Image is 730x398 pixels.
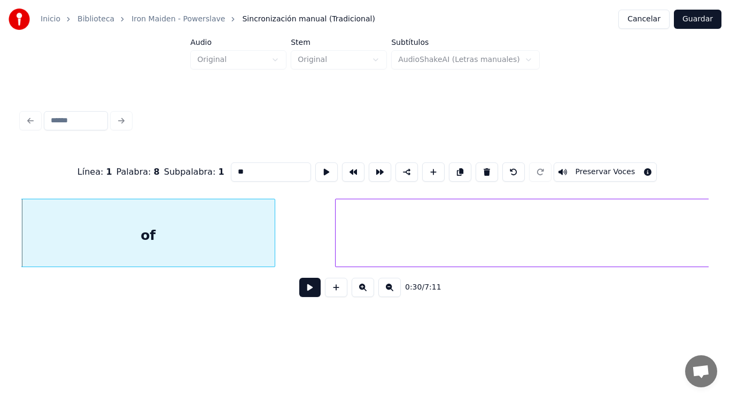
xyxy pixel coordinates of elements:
span: 1 [106,167,112,177]
button: Toggle [554,162,657,182]
span: 0:30 [405,282,422,293]
label: Audio [190,38,286,46]
div: Palabra : [117,166,160,178]
a: Inicio [41,14,60,25]
span: 7:11 [424,282,441,293]
span: 8 [154,167,160,177]
img: youka [9,9,30,30]
label: Stem [291,38,387,46]
a: Biblioteca [77,14,114,25]
div: / [405,282,431,293]
a: Iron Maiden - Powerslave [131,14,225,25]
div: Chat abierto [685,355,717,387]
label: Subtítulos [391,38,540,46]
button: Guardar [674,10,721,29]
div: Subpalabra : [164,166,224,178]
span: Sincronización manual (Tradicional) [242,14,375,25]
button: Cancelar [618,10,670,29]
nav: breadcrumb [41,14,375,25]
span: 1 [218,167,224,177]
div: Línea : [77,166,112,178]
